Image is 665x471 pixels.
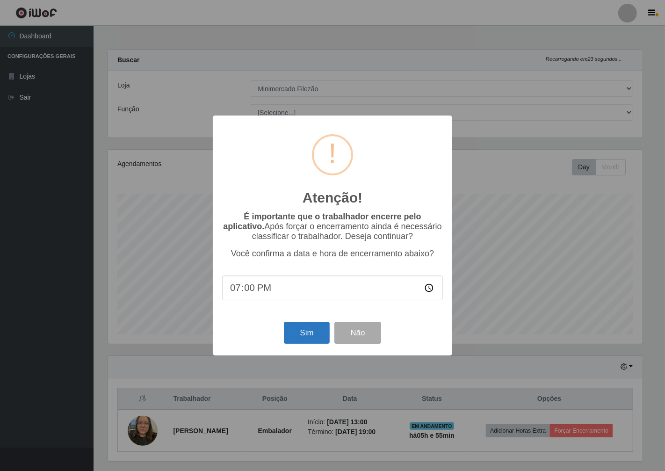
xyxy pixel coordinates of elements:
p: Após forçar o encerramento ainda é necessário classificar o trabalhador. Deseja continuar? [222,212,443,241]
button: Não [334,322,381,344]
button: Sim [284,322,329,344]
p: Você confirma a data e hora de encerramento abaixo? [222,249,443,259]
b: É importante que o trabalhador encerre pelo aplicativo. [223,212,421,231]
h2: Atenção! [303,189,362,206]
